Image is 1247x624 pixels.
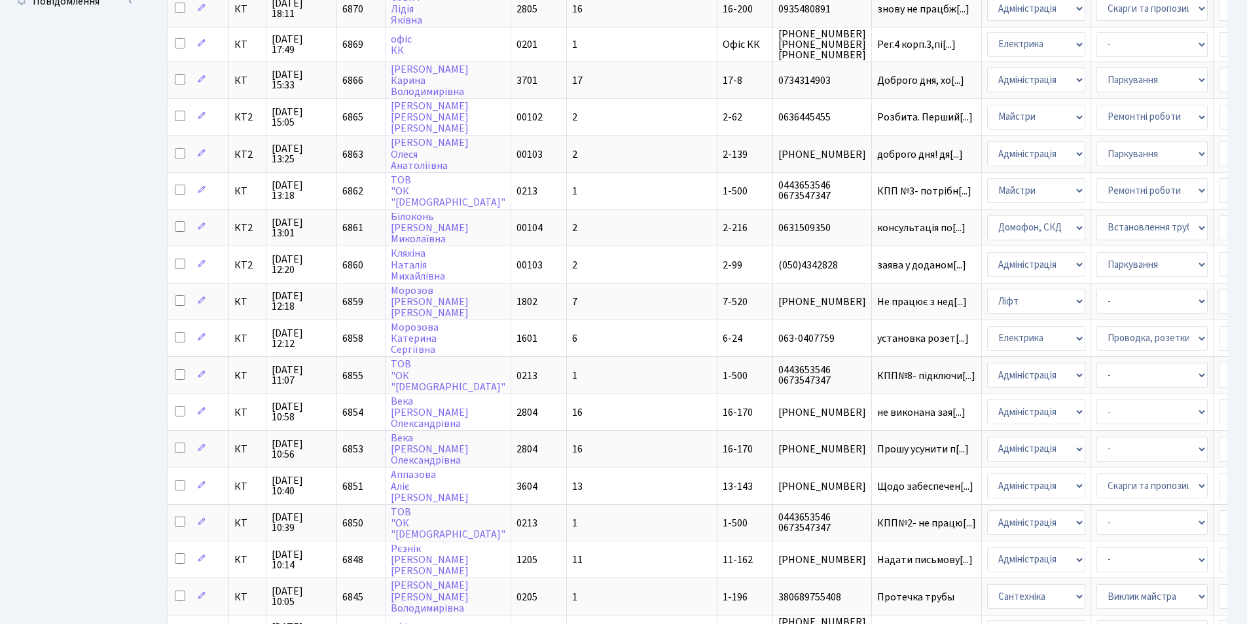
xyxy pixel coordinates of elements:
[234,592,261,602] span: КТ
[234,186,261,196] span: КТ
[391,32,412,58] a: офісКК
[516,442,537,456] span: 2804
[778,407,866,418] span: [PHONE_NUMBER]
[778,4,866,14] span: 0935480891
[391,541,469,578] a: Рєзнік[PERSON_NAME][PERSON_NAME]
[391,358,505,394] a: ТОВ"ОК"[DEMOGRAPHIC_DATA]"
[391,320,439,357] a: МорозоваКатеринаСергіївна
[342,516,363,530] span: 6850
[234,223,261,233] span: КТ2
[391,431,469,468] a: Века[PERSON_NAME]Олександрівна
[778,260,866,270] span: (050)4342828
[272,586,331,607] span: [DATE] 10:05
[877,405,966,420] span: не виконана зая[...]
[877,147,963,162] span: доброго дня! дя[...]
[778,180,866,201] span: 0443653546 0673547347
[342,295,363,309] span: 6859
[723,479,753,494] span: 13-143
[234,371,261,381] span: КТ
[516,553,537,567] span: 1205
[234,112,261,122] span: КТ2
[391,173,505,210] a: ТОВ"ОК"[DEMOGRAPHIC_DATA]"
[391,505,505,541] a: ТОВ"ОК"[DEMOGRAPHIC_DATA]"
[516,2,537,16] span: 2805
[877,2,969,16] span: знову не працбж[...]
[572,331,577,346] span: 6
[234,407,261,418] span: КТ
[516,37,537,52] span: 0201
[723,590,748,604] span: 1-196
[342,147,363,162] span: 6863
[723,258,742,272] span: 2-99
[342,221,363,235] span: 6861
[778,592,866,602] span: 380689755408
[572,73,583,88] span: 17
[342,479,363,494] span: 6851
[723,369,748,383] span: 1-500
[877,369,975,383] span: КПП№8- підключи[...]
[778,333,866,344] span: 063-0407759
[877,592,976,602] span: Протечка трубы
[516,479,537,494] span: 3604
[572,37,577,52] span: 1
[342,405,363,420] span: 6854
[723,147,748,162] span: 2-139
[391,247,445,284] a: КляхінаНаталіяМихайлівна
[272,328,331,349] span: [DATE] 12:12
[572,553,583,567] span: 11
[272,475,331,496] span: [DATE] 10:40
[877,295,967,309] span: Не працює з нед[...]
[778,512,866,533] span: 0443653546 0673547347
[342,369,363,383] span: 6855
[778,555,866,565] span: [PHONE_NUMBER]
[572,147,577,162] span: 2
[342,110,363,124] span: 6865
[391,62,469,99] a: [PERSON_NAME]КаринаВолодимирівна
[391,394,469,431] a: Века[PERSON_NAME]Олександрівна
[342,590,363,604] span: 6845
[516,221,543,235] span: 00104
[877,258,966,272] span: заява у доданом[...]
[877,184,971,198] span: КПП №3- потрібн[...]
[272,217,331,238] span: [DATE] 13:01
[877,221,966,235] span: консультація по[...]
[272,180,331,201] span: [DATE] 13:18
[342,73,363,88] span: 6866
[877,73,964,88] span: Доброго дня, хо[...]
[778,149,866,160] span: [PHONE_NUMBER]
[778,29,866,60] span: [PHONE_NUMBER] [PHONE_NUMBER] [PHONE_NUMBER]
[391,468,469,505] a: АппазоваАліє[PERSON_NAME]
[272,69,331,90] span: [DATE] 15:33
[272,549,331,570] span: [DATE] 10:14
[342,553,363,567] span: 6848
[391,136,469,173] a: [PERSON_NAME]ОлесяАнатоліївна
[342,2,363,16] span: 6870
[234,4,261,14] span: КТ
[723,2,753,16] span: 16-200
[234,260,261,270] span: КТ2
[272,439,331,460] span: [DATE] 10:56
[723,110,742,124] span: 2-62
[516,295,537,309] span: 1802
[877,331,969,346] span: установка розет[...]
[723,295,748,309] span: 7-520
[516,147,543,162] span: 00103
[877,516,976,530] span: КПП№2- не працю[...]
[778,365,866,386] span: 0443653546 0673547347
[877,442,969,456] span: Прошу усунити п[...]
[572,590,577,604] span: 1
[234,518,261,528] span: КТ
[516,184,537,198] span: 0213
[572,369,577,383] span: 1
[516,369,537,383] span: 0213
[272,143,331,164] span: [DATE] 13:25
[342,258,363,272] span: 6860
[572,184,577,198] span: 1
[234,333,261,344] span: КТ
[723,221,748,235] span: 2-216
[778,112,866,122] span: 0636445455
[516,73,537,88] span: 3701
[272,512,331,533] span: [DATE] 10:39
[342,184,363,198] span: 6862
[391,210,469,246] a: Білоконь[PERSON_NAME]Миколаївна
